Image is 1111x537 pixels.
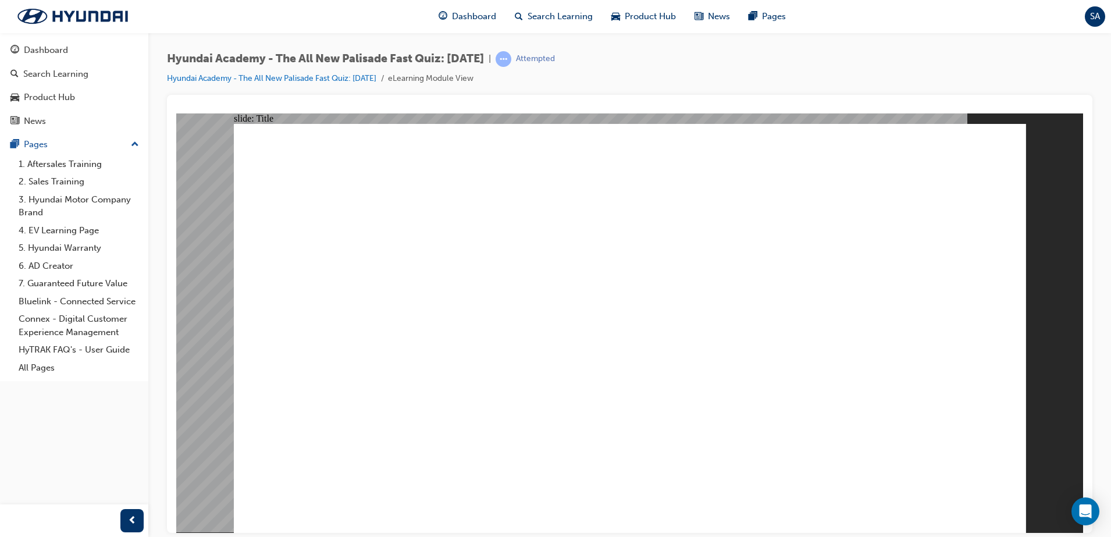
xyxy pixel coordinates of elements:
img: Trak [6,4,140,29]
span: search-icon [515,9,523,24]
button: Pages [5,134,144,155]
div: Attempted [516,54,555,65]
span: | [489,52,491,66]
a: Product Hub [5,87,144,108]
span: news-icon [10,116,19,127]
a: 4. EV Learning Page [14,222,144,240]
span: SA [1090,10,1100,23]
span: guage-icon [439,9,447,24]
span: Pages [762,10,786,23]
a: news-iconNews [685,5,739,29]
span: guage-icon [10,45,19,56]
span: Dashboard [452,10,496,23]
span: search-icon [10,69,19,80]
a: 6. AD Creator [14,257,144,275]
span: learningRecordVerb_ATTEMPT-icon [496,51,511,67]
span: Search Learning [528,10,593,23]
a: Hyundai Academy - The All New Palisade Fast Quiz: [DATE] [167,73,376,83]
div: News [24,115,46,128]
span: pages-icon [749,9,757,24]
a: pages-iconPages [739,5,795,29]
span: prev-icon [128,514,137,528]
a: Search Learning [5,63,144,85]
a: News [5,111,144,132]
div: Open Intercom Messenger [1071,497,1099,525]
a: 1. Aftersales Training [14,155,144,173]
a: search-iconSearch Learning [505,5,602,29]
a: Dashboard [5,40,144,61]
span: car-icon [611,9,620,24]
li: eLearning Module View [388,72,473,86]
a: 2. Sales Training [14,173,144,191]
span: news-icon [695,9,703,24]
a: car-iconProduct Hub [602,5,685,29]
a: 5. Hyundai Warranty [14,239,144,257]
div: Pages [24,138,48,151]
button: DashboardSearch LearningProduct HubNews [5,37,144,134]
a: Bluelink - Connected Service [14,293,144,311]
span: Product Hub [625,10,676,23]
span: car-icon [10,93,19,103]
button: SA [1085,6,1105,27]
a: HyTRAK FAQ's - User Guide [14,341,144,359]
span: up-icon [131,137,139,152]
a: guage-iconDashboard [429,5,505,29]
span: News [708,10,730,23]
span: pages-icon [10,140,19,150]
div: Product Hub [24,91,75,104]
div: Search Learning [23,67,88,81]
a: 3. Hyundai Motor Company Brand [14,191,144,222]
div: Dashboard [24,44,68,57]
a: Connex - Digital Customer Experience Management [14,310,144,341]
span: Hyundai Academy - The All New Palisade Fast Quiz: [DATE] [167,52,484,66]
a: 7. Guaranteed Future Value [14,275,144,293]
a: All Pages [14,359,144,377]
